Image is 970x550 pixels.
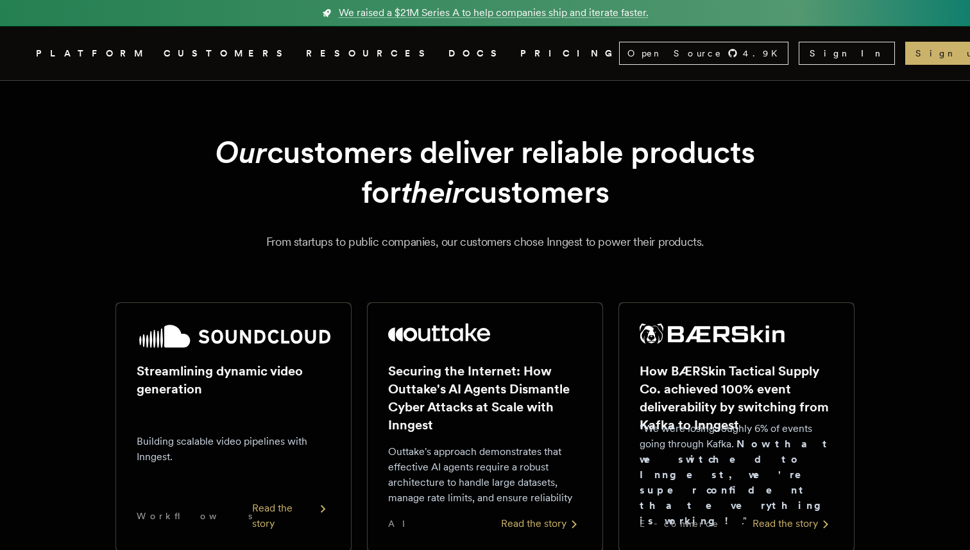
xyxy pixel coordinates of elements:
span: AI [388,517,416,530]
p: From startups to public companies, our customers chose Inngest to power their products. [51,233,919,251]
img: BÆRSkin Tactical Supply Co. [640,323,785,344]
div: Read the story [501,516,582,531]
img: SoundCloud [137,323,330,349]
a: CUSTOMERS [164,46,291,62]
em: Our [215,133,267,171]
p: Building scalable video pipelines with Inngest. [137,434,330,465]
em: their [401,173,464,211]
h2: Securing the Internet: How Outtake's AI Agents Dismantle Cyber Attacks at Scale with Inngest [388,362,582,434]
div: Read the story [252,501,330,531]
button: RESOURCES [306,46,433,62]
a: DOCS [448,46,505,62]
a: Sign In [799,42,895,65]
h1: customers deliver reliable products for customers [146,132,824,212]
div: Read the story [753,516,833,531]
img: Outtake [388,323,490,341]
p: Outtake's approach demonstrates that effective AI agents require a robust architecture to handle ... [388,444,582,506]
p: "We were losing roughly 6% of events going through Kafka. ." [640,421,833,529]
span: We raised a $21M Series A to help companies ship and iterate faster. [339,5,649,21]
h2: How BÆRSkin Tactical Supply Co. achieved 100% event deliverability by switching from Kafka to Inn... [640,362,833,434]
button: PLATFORM [36,46,148,62]
span: 4.9 K [743,47,785,60]
span: Open Source [627,47,722,60]
a: PRICING [520,46,619,62]
span: Workflows [137,510,252,522]
span: E-commerce [640,517,719,530]
h2: Streamlining dynamic video generation [137,362,330,398]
